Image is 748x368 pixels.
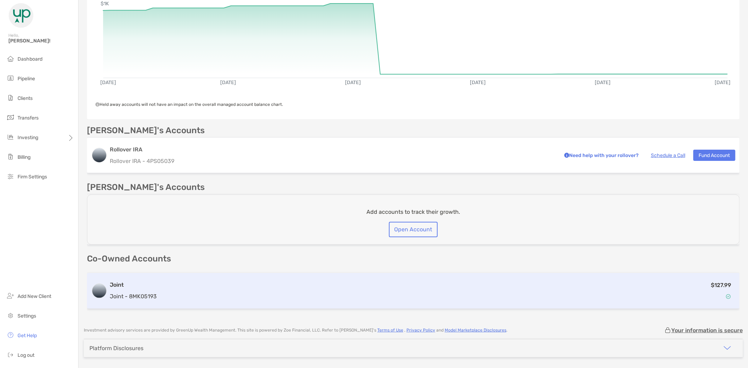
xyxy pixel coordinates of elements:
[18,115,39,121] span: Transfers
[6,292,15,300] img: add_new_client icon
[671,327,743,334] p: Your information is secure
[18,333,37,339] span: Get Help
[89,345,143,352] div: Platform Disclosures
[100,80,116,86] text: [DATE]
[6,54,15,63] img: dashboard icon
[95,102,283,107] span: Held away accounts will not have an impact on the overall managed account balance chart.
[87,183,205,192] p: [PERSON_NAME]'s Accounts
[445,328,506,333] a: Model Marketplace Disclosures
[389,222,438,237] button: Open Account
[18,293,51,299] span: Add New Client
[715,80,730,86] text: [DATE]
[84,328,507,333] p: Investment advisory services are provided by GreenUp Wealth Management . This site is powered by ...
[8,38,74,44] span: [PERSON_NAME]!
[110,292,157,301] p: Joint - 8MK05193
[8,3,34,28] img: Zoe Logo
[6,311,15,320] img: settings icon
[6,172,15,180] img: firm-settings icon
[6,113,15,122] img: transfers icon
[92,284,106,298] img: logo account
[595,80,611,86] text: [DATE]
[6,331,15,339] img: get-help icon
[6,133,15,141] img: investing icon
[693,150,735,161] button: Fund Account
[18,135,38,141] span: Investing
[562,151,639,160] p: Need help with your rollover?
[18,154,31,160] span: Billing
[92,148,106,162] img: logo account
[18,95,33,101] span: Clients
[220,80,236,86] text: [DATE]
[18,174,47,180] span: Firm Settings
[366,207,460,216] p: Add accounts to track their growth.
[6,350,15,359] img: logout icon
[726,294,731,299] img: Account Status icon
[18,313,36,319] span: Settings
[711,281,731,289] p: $127.99
[723,344,732,352] img: icon arrow
[470,80,486,86] text: [DATE]
[87,254,740,263] p: Co-Owned Accounts
[87,126,205,135] p: [PERSON_NAME]'s Accounts
[18,56,42,62] span: Dashboard
[110,145,554,154] h3: Rollover IRA
[377,328,403,333] a: Terms of Use
[101,1,109,7] text: $1K
[651,152,685,158] a: Schedule a Call
[406,328,435,333] a: Privacy Policy
[18,352,34,358] span: Log out
[6,152,15,161] img: billing icon
[345,80,361,86] text: [DATE]
[18,76,35,82] span: Pipeline
[6,94,15,102] img: clients icon
[110,281,157,289] h3: Joint
[6,74,15,82] img: pipeline icon
[110,157,554,165] p: Rollover IRA - 4PS05039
